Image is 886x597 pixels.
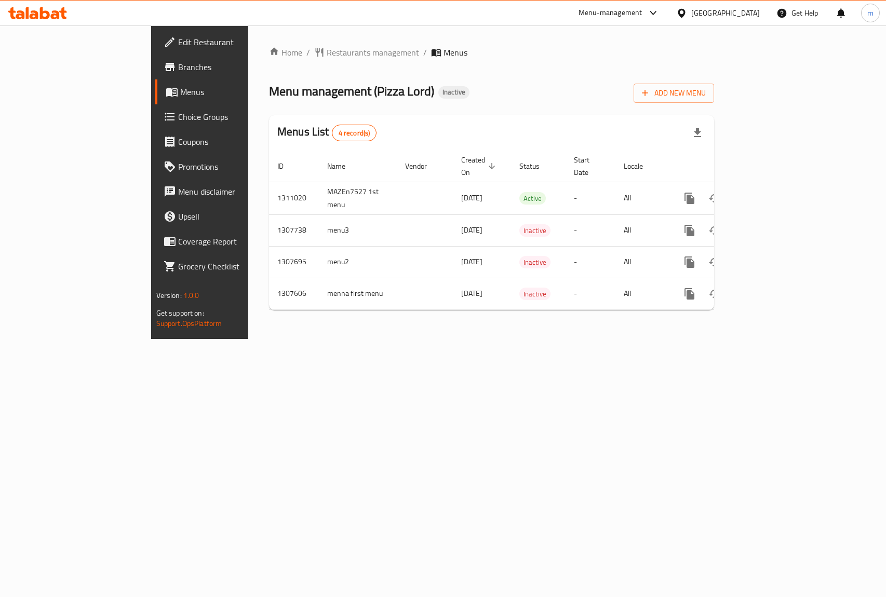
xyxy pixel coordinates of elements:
span: m [867,7,874,19]
div: Active [519,192,546,205]
span: Name [327,160,359,172]
div: Inactive [438,86,469,99]
button: Change Status [702,218,727,243]
a: Coverage Report [155,229,299,254]
td: menna first menu [319,278,397,309]
button: more [677,218,702,243]
span: Vendor [405,160,440,172]
div: Total records count [332,125,377,141]
button: Add New Menu [634,84,714,103]
a: Choice Groups [155,104,299,129]
span: Inactive [438,88,469,97]
span: Choice Groups [178,111,291,123]
a: Edit Restaurant [155,30,299,55]
div: Menu-management [579,7,642,19]
span: Menus [444,46,467,59]
td: - [566,182,615,214]
span: [DATE] [461,255,482,268]
span: Inactive [519,288,551,300]
span: Status [519,160,553,172]
div: Export file [685,120,710,145]
button: Change Status [702,186,727,211]
span: Upsell [178,210,291,223]
td: All [615,182,669,214]
td: - [566,278,615,309]
span: Inactive [519,225,551,237]
a: Promotions [155,154,299,179]
span: Branches [178,61,291,73]
div: [GEOGRAPHIC_DATA] [691,7,760,19]
th: Actions [669,151,785,182]
span: Start Date [574,154,603,179]
td: All [615,278,669,309]
button: Change Status [702,281,727,306]
span: Add New Menu [642,87,706,100]
button: more [677,281,702,306]
li: / [423,46,427,59]
span: Coverage Report [178,235,291,248]
a: Branches [155,55,299,79]
td: menu3 [319,214,397,246]
span: 1.0.0 [183,289,199,302]
span: Promotions [178,160,291,173]
span: 4 record(s) [332,128,377,138]
a: Support.OpsPlatform [156,317,222,330]
button: more [677,250,702,275]
span: [DATE] [461,191,482,205]
td: menu2 [319,246,397,278]
span: Grocery Checklist [178,260,291,273]
a: Menus [155,79,299,104]
span: Menus [180,86,291,98]
span: ID [277,160,297,172]
span: Version: [156,289,182,302]
a: Coupons [155,129,299,154]
a: Upsell [155,204,299,229]
table: enhanced table [269,151,785,310]
a: Menu disclaimer [155,179,299,204]
span: Inactive [519,256,551,268]
span: Get support on: [156,306,204,320]
span: Restaurants management [327,46,419,59]
span: Edit Restaurant [178,36,291,48]
span: Menu management ( Pizza Lord ) [269,79,434,103]
td: - [566,214,615,246]
button: more [677,186,702,211]
td: - [566,246,615,278]
span: Coupons [178,135,291,148]
nav: breadcrumb [269,46,714,59]
a: Grocery Checklist [155,254,299,279]
span: Locale [624,160,656,172]
a: Restaurants management [314,46,419,59]
span: Created On [461,154,499,179]
h2: Menus List [277,124,377,141]
span: Active [519,193,546,205]
span: Menu disclaimer [178,185,291,198]
span: [DATE] [461,223,482,237]
td: All [615,246,669,278]
li: / [306,46,310,59]
span: [DATE] [461,287,482,300]
td: All [615,214,669,246]
td: MAZEn7527 1st menu [319,182,397,214]
button: Change Status [702,250,727,275]
div: Inactive [519,224,551,237]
